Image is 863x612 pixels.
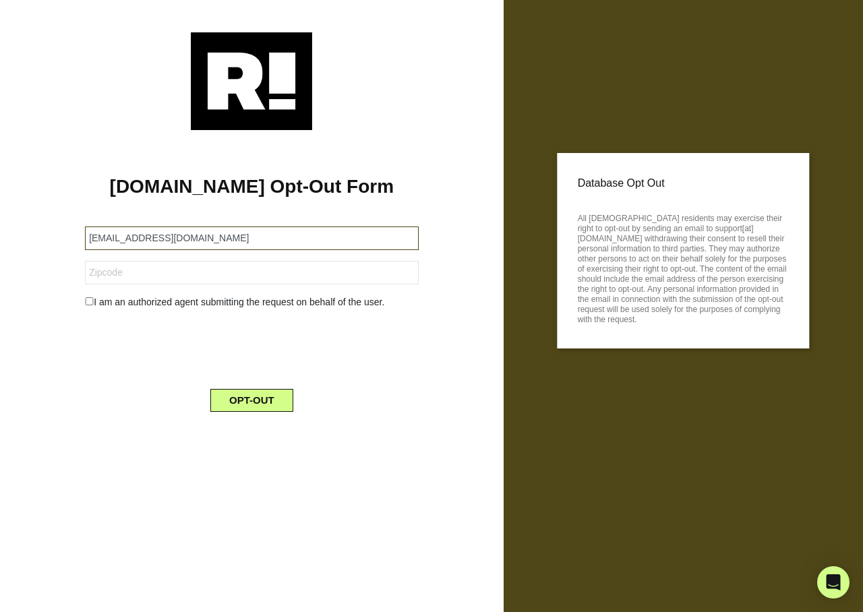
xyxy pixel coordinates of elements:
[210,389,293,412] button: OPT-OUT
[149,320,354,373] iframe: reCAPTCHA
[75,295,428,309] div: I am an authorized agent submitting the request on behalf of the user.
[578,210,789,325] p: All [DEMOGRAPHIC_DATA] residents may exercise their right to opt-out by sending an email to suppo...
[85,261,418,284] input: Zipcode
[191,32,312,130] img: Retention.com
[578,173,789,193] p: Database Opt Out
[817,566,850,599] div: Open Intercom Messenger
[85,226,418,250] input: Email Address
[20,175,483,198] h1: [DOMAIN_NAME] Opt-Out Form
